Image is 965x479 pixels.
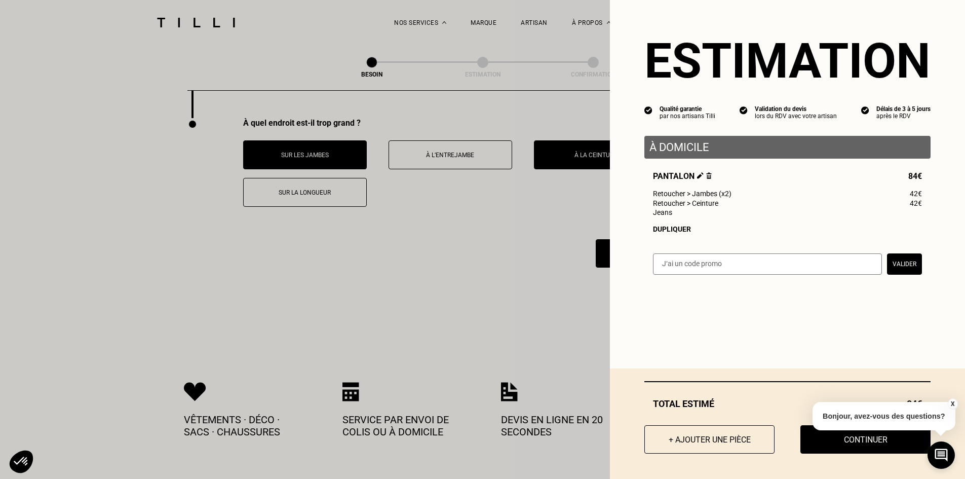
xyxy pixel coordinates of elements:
div: Délais de 3 à 5 jours [876,105,931,113]
img: Éditer [697,172,704,179]
section: Estimation [644,32,931,89]
p: À domicile [649,141,925,154]
img: icon list info [644,105,652,115]
input: J‘ai un code promo [653,253,882,275]
div: Validation du devis [755,105,837,113]
span: 42€ [910,190,922,198]
div: Qualité garantie [660,105,715,113]
img: Supprimer [706,172,712,179]
div: après le RDV [876,113,931,120]
div: Dupliquer [653,225,922,233]
span: Pantalon [653,171,712,181]
span: Retoucher > Ceinture [653,199,718,207]
img: icon list info [861,105,869,115]
button: X [947,398,957,410]
span: Retoucher > Jambes (x2) [653,190,731,198]
button: + Ajouter une pièce [644,425,775,454]
button: Valider [887,253,922,275]
p: Bonjour, avez-vous des questions? [813,402,955,430]
button: Continuer [800,425,931,454]
img: icon list info [740,105,748,115]
span: 84€ [908,171,922,181]
div: lors du RDV avec votre artisan [755,113,837,120]
div: par nos artisans Tilli [660,113,715,120]
span: 42€ [910,199,922,207]
div: Total estimé [644,398,931,409]
span: Jeans [653,208,672,216]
